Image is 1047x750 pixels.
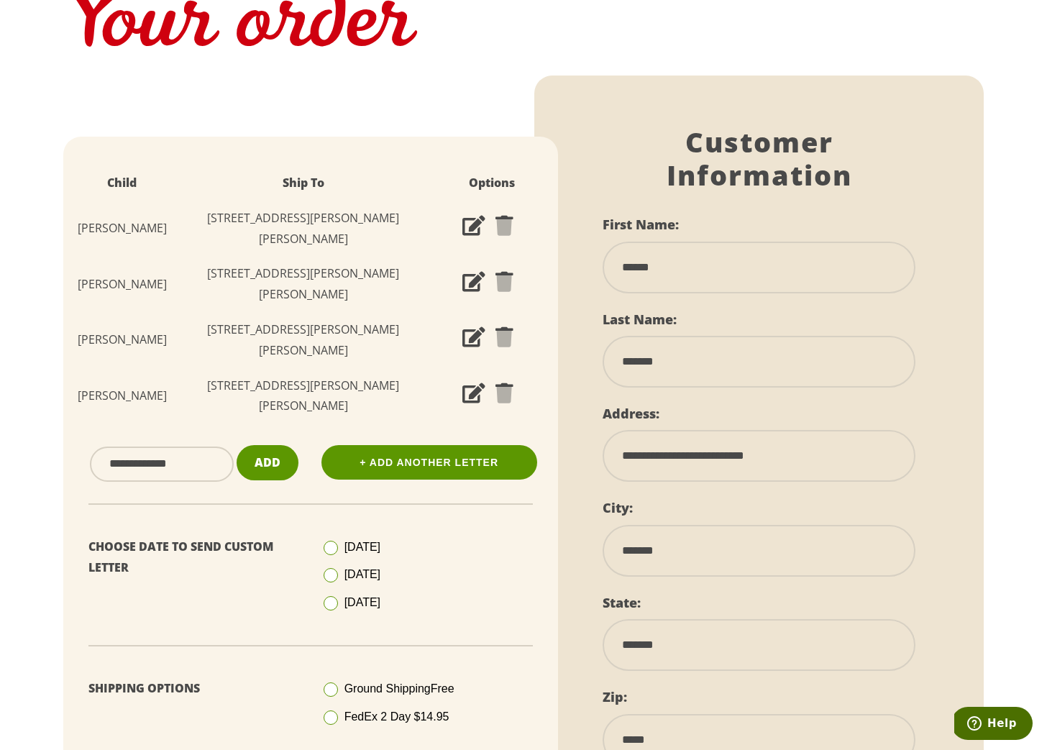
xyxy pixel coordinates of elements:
span: Add [255,454,280,470]
button: Add [237,445,298,480]
p: Choose Date To Send Custom Letter [88,536,300,578]
iframe: Opens a widget where you can find more information [954,707,1033,743]
label: Zip: [603,688,627,705]
td: [STREET_ADDRESS][PERSON_NAME][PERSON_NAME] [167,312,440,368]
label: Last Name: [603,311,677,328]
td: [PERSON_NAME] [78,312,167,368]
label: Address: [603,405,659,422]
span: [DATE] [344,568,380,580]
a: + Add Another Letter [321,445,537,480]
td: [STREET_ADDRESS][PERSON_NAME][PERSON_NAME] [167,256,440,312]
th: Ship To [167,165,440,201]
p: Shipping Options [88,678,300,699]
span: FedEx 2 Day $14.95 [344,710,449,723]
label: State: [603,594,641,611]
th: Child [78,165,167,201]
h1: Customer Information [603,126,915,191]
label: City: [603,499,633,516]
span: Ground Shipping [344,682,454,695]
span: [DATE] [344,541,380,553]
td: [PERSON_NAME] [78,368,167,424]
td: [PERSON_NAME] [78,256,167,312]
th: Options [440,165,544,201]
td: [STREET_ADDRESS][PERSON_NAME][PERSON_NAME] [167,368,440,424]
td: [PERSON_NAME] [78,201,167,257]
span: [DATE] [344,596,380,608]
span: Free [431,682,454,695]
td: [STREET_ADDRESS][PERSON_NAME][PERSON_NAME] [167,201,440,257]
label: First Name: [603,216,679,233]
